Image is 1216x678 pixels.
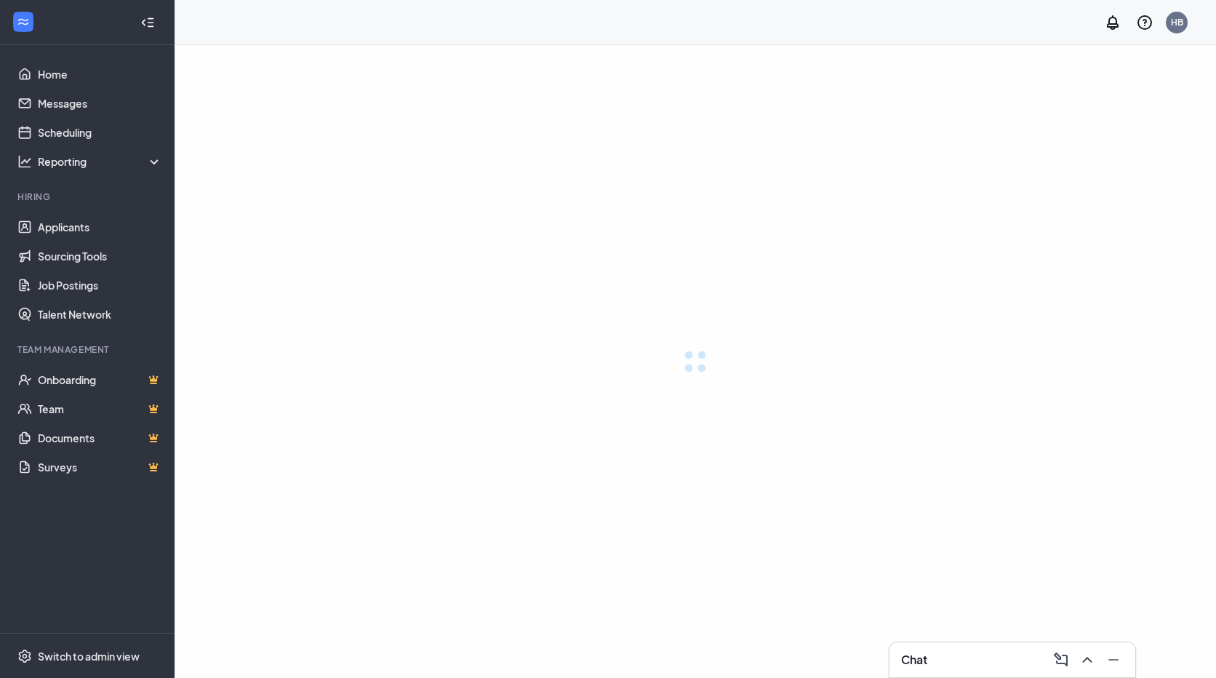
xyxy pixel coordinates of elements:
div: Hiring [17,191,159,203]
svg: QuestionInfo [1136,14,1153,31]
div: HB [1171,16,1183,28]
a: Talent Network [38,300,162,329]
a: OnboardingCrown [38,365,162,394]
div: Reporting [38,154,163,169]
svg: Notifications [1104,14,1121,31]
a: SurveysCrown [38,452,162,482]
svg: Collapse [140,15,155,30]
svg: ComposeMessage [1052,651,1070,669]
a: Job Postings [38,271,162,300]
h3: Chat [901,652,927,668]
a: Home [38,60,162,89]
a: Applicants [38,212,162,242]
div: Team Management [17,343,159,356]
button: ComposeMessage [1048,648,1071,671]
a: DocumentsCrown [38,423,162,452]
button: ChevronUp [1074,648,1097,671]
a: Scheduling [38,118,162,147]
a: TeamCrown [38,394,162,423]
svg: Settings [17,649,32,663]
a: Messages [38,89,162,118]
svg: WorkstreamLogo [16,15,31,29]
svg: Analysis [17,154,32,169]
button: Minimize [1100,648,1124,671]
svg: ChevronUp [1079,651,1096,669]
a: Sourcing Tools [38,242,162,271]
div: Switch to admin view [38,649,140,663]
svg: Minimize [1105,651,1122,669]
